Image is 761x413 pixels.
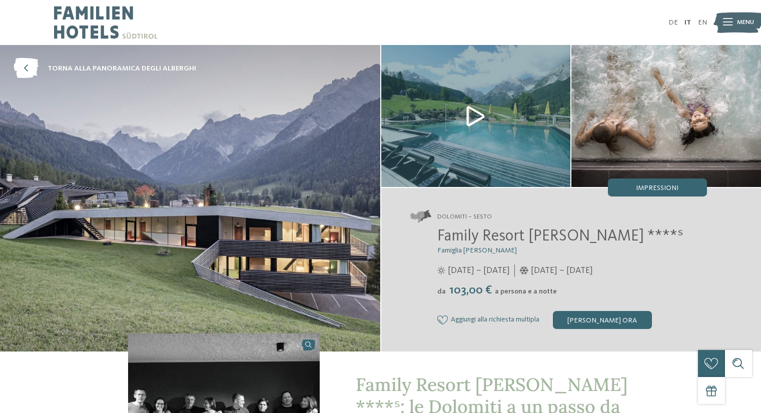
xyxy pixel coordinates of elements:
[668,19,678,26] a: DE
[519,266,529,274] i: Orari d'apertura inverno
[437,212,492,221] span: Dolomiti – Sesto
[48,63,196,73] span: torna alla panoramica degli alberghi
[684,19,691,26] a: IT
[531,264,593,277] span: [DATE] – [DATE]
[571,45,761,187] img: Il nostro family hotel a Sesto, il vostro rifugio sulle Dolomiti.
[437,247,517,254] span: Famiglia [PERSON_NAME]
[451,316,539,324] span: Aggiungi alla richiesta multipla
[495,288,557,295] span: a persona e a notte
[14,58,196,79] a: torna alla panoramica degli alberghi
[381,45,571,187] img: Il nostro family hotel a Sesto, il vostro rifugio sulle Dolomiti.
[437,266,445,274] i: Orari d'apertura estate
[437,228,683,244] span: Family Resort [PERSON_NAME] ****ˢ
[447,284,494,296] span: 103,00 €
[553,311,652,329] div: [PERSON_NAME] ora
[636,184,678,191] span: Impressioni
[698,19,707,26] a: EN
[737,18,754,27] span: Menu
[437,288,446,295] span: da
[448,264,510,277] span: [DATE] – [DATE]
